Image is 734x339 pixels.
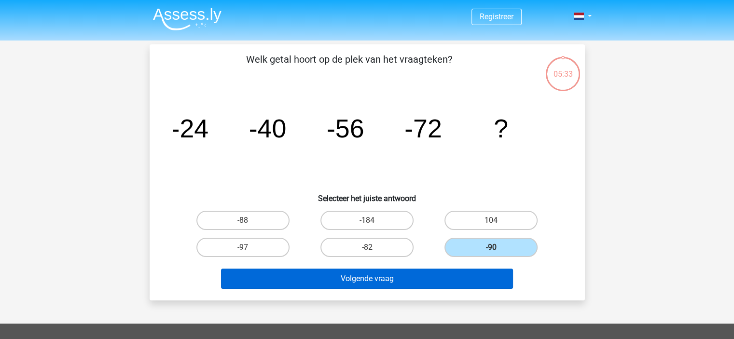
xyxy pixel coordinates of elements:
tspan: -24 [171,114,208,143]
label: -97 [196,238,290,257]
p: Welk getal hoort op de plek van het vraagteken? [165,52,533,81]
label: -82 [320,238,414,257]
tspan: -56 [326,114,364,143]
label: 104 [444,211,538,230]
label: -184 [320,211,414,230]
img: Assessly [153,8,222,30]
h6: Selecteer het juiste antwoord [165,186,569,203]
tspan: ? [494,114,508,143]
label: -88 [196,211,290,230]
label: -90 [444,238,538,257]
tspan: -72 [404,114,442,143]
button: Volgende vraag [221,269,513,289]
tspan: -40 [249,114,286,143]
div: 05:33 [545,56,581,80]
a: Registreer [480,12,513,21]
